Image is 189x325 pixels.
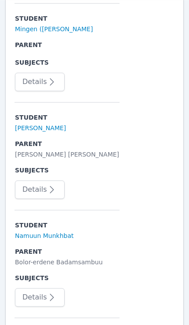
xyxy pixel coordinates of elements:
tr: StudentMingen ([PERSON_NAME] ParentSubjectsDetails [15,4,120,102]
span: Parent [15,139,119,148]
tr: StudentNamuun Munkhbat ParentBolor-erdene BadamsambuuSubjectsDetails [15,210,120,318]
button: Details [15,288,65,307]
a: [PERSON_NAME] [15,124,66,132]
span: Parent [15,40,119,49]
span: Parent [15,247,119,256]
span: Student [15,221,119,230]
a: Mingen ([PERSON_NAME] [15,25,93,33]
span: Subjects [15,58,119,67]
button: Details [15,180,65,199]
div: [PERSON_NAME] [PERSON_NAME] [15,150,119,159]
a: Namuun Munkhbat [15,231,74,240]
span: Subjects [15,166,119,175]
div: Bolor-erdene Badamsambuu [15,258,119,267]
span: Student [15,113,119,122]
span: Subjects [15,274,119,282]
span: Student [15,14,119,23]
tr: Student[PERSON_NAME] Parent[PERSON_NAME] [PERSON_NAME]SubjectsDetails [15,102,120,210]
button: Details [15,73,65,91]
